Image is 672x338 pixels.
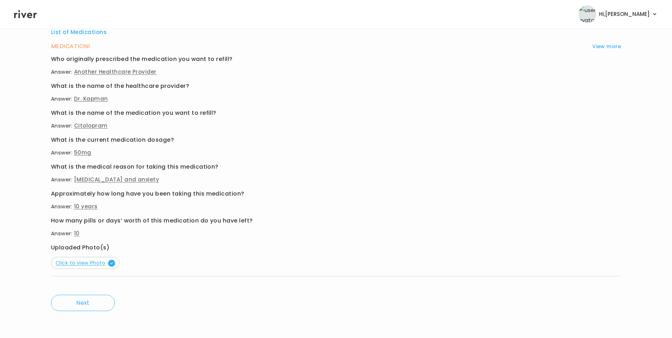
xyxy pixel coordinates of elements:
span: Dr. Kapman [74,95,108,102]
h3: Uploaded Photo(s) [51,243,621,253]
h3: What is the current medication dosage? [51,135,621,145]
h3: What is the name of the medication you want to refill? [51,108,621,118]
p: Answer: [51,229,621,238]
span: Another Healthcare Provider [74,68,157,75]
h3: What is the name of the healthcare provider? [51,81,621,91]
span: 50mg [74,149,91,156]
span: 10 [74,230,80,237]
button: Click to view Photo [51,257,120,269]
button: user avatarHi,[PERSON_NAME] [578,5,658,23]
p: Answer: [51,175,621,185]
span: Click to view Photo [56,259,115,266]
p: Answer: [51,67,621,77]
h3: List of Medications [51,27,621,37]
span: 10 years [74,203,98,210]
img: user avatar [578,5,596,23]
p: Answer: [51,202,621,212]
h3: How many pills or days’ worth of this medication do you have left? [51,216,621,226]
h3: MEDICATION I [51,41,90,51]
span: Hi, [PERSON_NAME] [599,9,650,19]
h3: Who originally prescribed the medication you want to refill? [51,54,621,64]
p: Answer: [51,121,621,131]
button: Next [51,295,115,311]
p: Answer: [51,148,621,158]
h3: Approximately how long have you been taking this medication? [51,189,621,199]
p: Answer: [51,94,621,104]
span: [MEDICAL_DATA] and anxiety [74,176,159,183]
h3: What is the medical reason for taking this medication? [51,162,621,172]
span: Citolopram [74,122,108,129]
button: View more [592,42,621,51]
